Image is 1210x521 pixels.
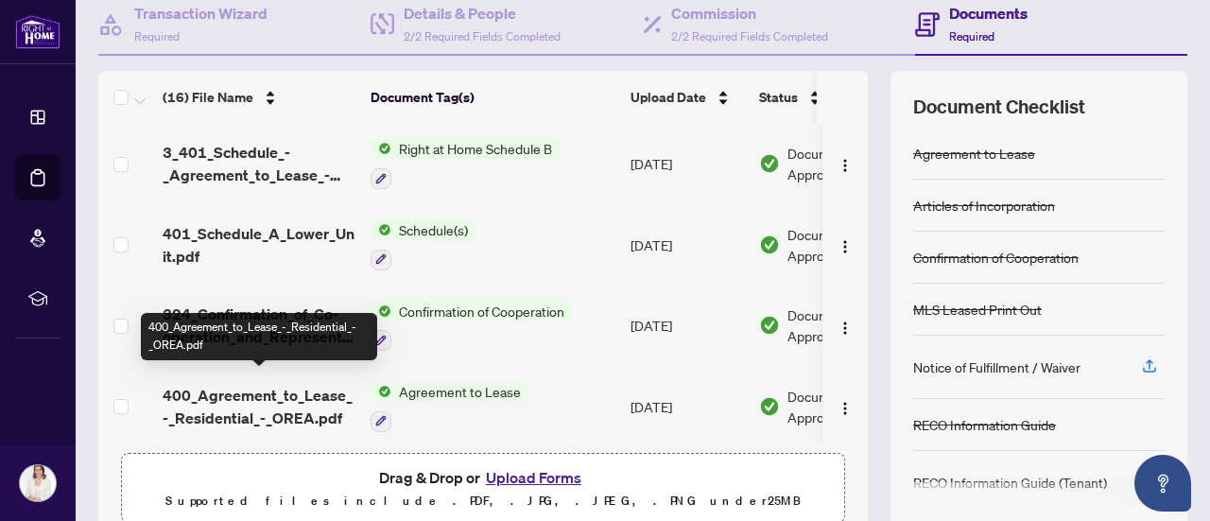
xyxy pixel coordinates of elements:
button: Logo [830,148,860,179]
img: Status Icon [371,301,391,321]
span: Schedule(s) [391,219,475,240]
span: Document Approved [787,386,905,427]
span: Upload Date [631,87,706,108]
div: RECO Information Guide [913,414,1056,435]
button: Logo [830,391,860,422]
span: Status [759,87,798,108]
h4: Commission [671,2,828,25]
button: Status IconRight at Home Schedule B [371,138,560,189]
div: Agreement to Lease [913,143,1035,164]
span: Agreement to Lease [391,381,528,402]
div: Notice of Fulfillment / Waiver [913,356,1080,377]
img: Document Status [759,234,780,255]
div: MLS Leased Print Out [913,299,1042,320]
span: Document Checklist [913,94,1085,120]
img: Status Icon [371,138,391,159]
span: Document Approved [787,304,905,346]
div: Articles of Incorporation [913,195,1055,216]
div: RECO Information Guide (Tenant) [913,472,1107,493]
h4: Documents [949,2,1028,25]
span: Drag & Drop or [379,465,587,490]
span: 401_Schedule_A_Lower_Unit.pdf [163,222,355,268]
span: Document Approved [787,224,905,266]
th: Upload Date [623,71,752,124]
div: 400_Agreement_to_Lease_-_Residential_-_OREA.pdf [141,313,377,360]
span: 324_Confirmation_of_Co-operation_and_Representation_-_Tenant_Landlord_-_OREA.pdf [163,303,355,348]
td: [DATE] [623,366,752,447]
button: Status IconSchedule(s) [371,219,475,270]
img: Logo [838,239,853,254]
p: Supported files include .PDF, .JPG, .JPEG, .PNG under 25 MB [133,490,833,512]
img: Logo [838,321,853,336]
span: Required [134,29,180,43]
span: 2/2 Required Fields Completed [671,29,828,43]
h4: Transaction Wizard [134,2,268,25]
img: Document Status [759,153,780,174]
button: Status IconConfirmation of Cooperation [371,301,572,352]
td: [DATE] [623,204,752,286]
button: Logo [830,230,860,260]
img: logo [15,14,60,49]
th: Status [752,71,912,124]
img: Status Icon [371,381,391,402]
div: Confirmation of Cooperation [913,247,1079,268]
span: 2/2 Required Fields Completed [404,29,561,43]
img: Logo [838,158,853,173]
img: Document Status [759,315,780,336]
span: Right at Home Schedule B [391,138,560,159]
span: (16) File Name [163,87,253,108]
span: 3_401_Schedule_-_Agreement_to_Lease_-_Residential_-_A_-_PropTx-[PERSON_NAME].pdf [163,141,355,186]
span: Confirmation of Cooperation [391,301,572,321]
th: (16) File Name [155,71,363,124]
img: Logo [838,401,853,416]
th: Document Tag(s) [363,71,623,124]
h4: Details & People [404,2,561,25]
button: Status IconAgreement to Lease [371,381,528,432]
img: Document Status [759,396,780,417]
button: Upload Forms [480,465,587,490]
span: Document Approved [787,143,905,184]
td: [DATE] [623,123,752,204]
button: Logo [830,310,860,340]
span: Required [949,29,994,43]
button: Open asap [1134,455,1191,512]
td: [DATE] [623,286,752,367]
img: Status Icon [371,219,391,240]
span: 400_Agreement_to_Lease_-_Residential_-_OREA.pdf [163,384,355,429]
img: Profile Icon [20,465,56,501]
